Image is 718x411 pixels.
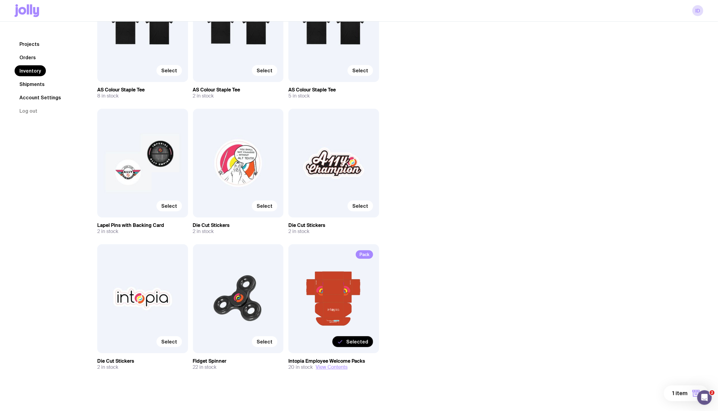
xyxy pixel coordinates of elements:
span: Select [161,67,177,74]
span: Select [257,67,273,74]
span: Select [352,67,368,74]
span: 22 in stock [193,364,217,370]
span: Select [161,203,177,209]
a: Orders [15,52,41,63]
button: 1 item [664,385,708,401]
h3: Die Cut Stickers [193,222,284,228]
span: 2 in stock [97,228,118,235]
h3: Intopia Employee Welcome Packs [288,358,379,364]
a: Account Settings [15,92,66,103]
span: 2 in stock [193,228,214,235]
span: 2 in stock [97,364,118,370]
span: 5 in stock [288,93,310,99]
h3: Die Cut Stickers [288,222,379,228]
span: 2 in stock [288,228,309,235]
span: 2 [710,390,715,395]
span: Select [352,203,368,209]
h3: AS Colour Staple Tee [288,87,379,93]
span: Select [257,339,273,345]
button: Log out [15,105,42,116]
h3: AS Colour Staple Tee [193,87,284,93]
a: ID [692,5,703,16]
span: Select [257,203,273,209]
h3: Lapel Pins with Backing Card [97,222,188,228]
span: 2 in stock [193,93,214,99]
span: 1 item [672,390,688,397]
h3: AS Colour Staple Tee [97,87,188,93]
span: Selected [346,339,368,345]
a: Projects [15,39,44,50]
span: Pack [356,250,373,259]
iframe: Intercom live chat [697,390,712,405]
a: Inventory [15,65,46,76]
h3: Die Cut Stickers [97,358,188,364]
span: Select [161,339,177,345]
a: Shipments [15,79,50,90]
span: 20 in stock [288,364,313,370]
h3: Fidget Spinner [193,358,284,364]
span: 8 in stock [97,93,119,99]
button: View Contents [316,364,348,370]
